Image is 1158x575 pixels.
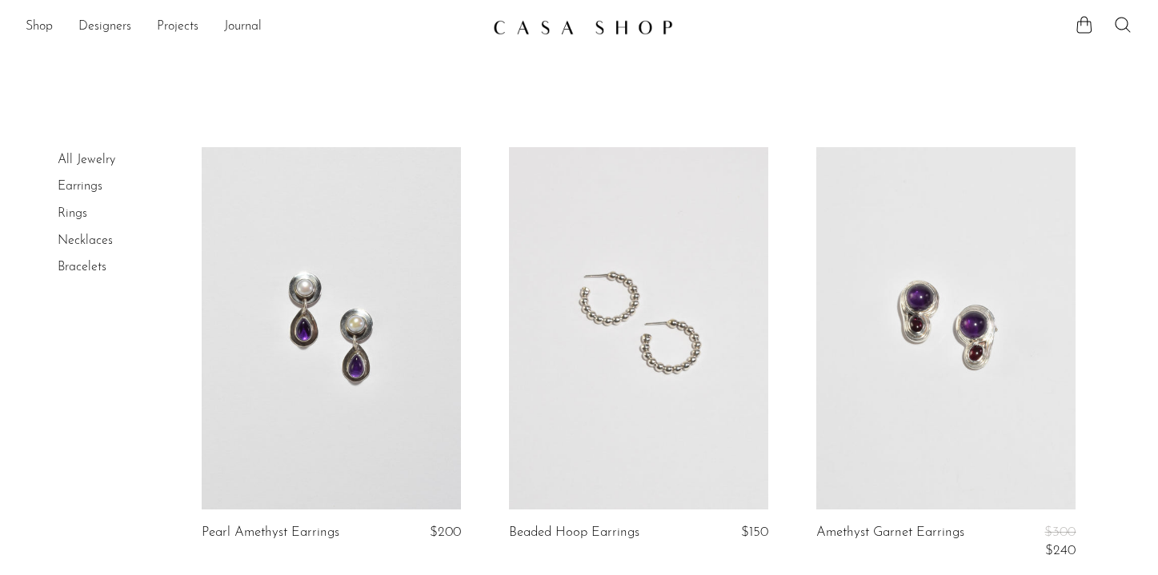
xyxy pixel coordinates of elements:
a: Bracelets [58,261,106,274]
nav: Desktop navigation [26,14,480,41]
a: Beaded Hoop Earrings [509,525,639,540]
a: Projects [157,17,198,38]
span: $300 [1044,525,1076,539]
ul: NEW HEADER MENU [26,14,480,41]
a: Journal [224,17,262,38]
a: Designers [78,17,131,38]
a: All Jewelry [58,154,115,166]
a: Earrings [58,180,102,193]
span: $240 [1045,544,1076,557]
a: Necklaces [58,234,113,247]
span: $150 [741,525,768,539]
a: Rings [58,207,87,220]
span: $200 [430,525,461,539]
a: Pearl Amethyst Earrings [202,525,339,540]
a: Amethyst Garnet Earrings [816,525,964,558]
a: Shop [26,17,53,38]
